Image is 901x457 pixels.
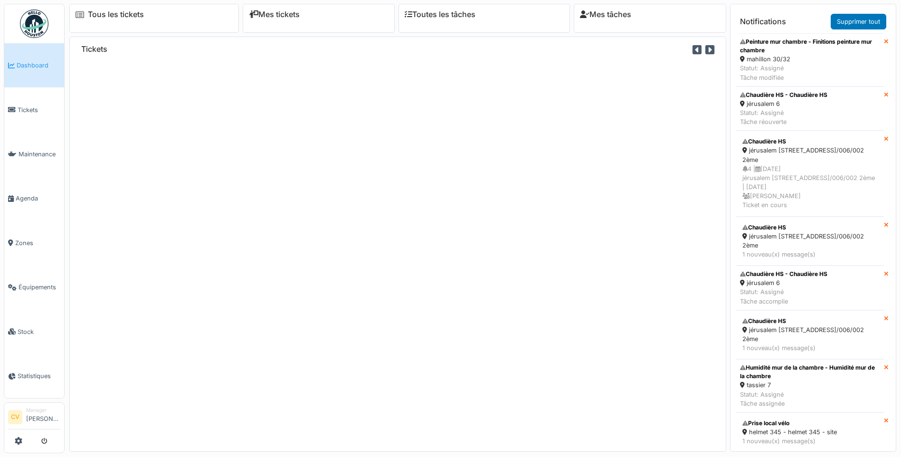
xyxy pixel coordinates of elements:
div: jérusalem [STREET_ADDRESS]/006/002 2ème [742,146,878,164]
div: Chaudière HS [742,317,878,325]
a: Agenda [4,176,64,220]
a: Peinture mur chambre - Finitions peinture mur chambre mahillon 30/32 Statut: AssignéTâche modifiée [736,33,884,86]
img: Badge_color-CXgf-gQk.svg [20,10,48,38]
div: tassier 7 [740,381,880,390]
li: [PERSON_NAME] [26,407,60,427]
h6: Tickets [81,45,107,54]
a: Stock [4,309,64,353]
a: Tickets [4,87,64,132]
div: Statut: Assigné Tâche réouverte [740,108,827,126]
div: Chaudière HS - Chaudière HS [740,270,827,278]
a: Chaudière HS jérusalem [STREET_ADDRESS]/006/002 2ème 4 |[DATE]jérusalem [STREET_ADDRESS]/006/002 ... [736,131,884,216]
a: Statistiques [4,354,64,398]
div: 1 nouveau(x) message(s) [742,437,878,446]
div: jérusalem 6 [740,278,827,287]
a: Humidité mur de la chambre - Humidité mur de la chambre tassier 7 Statut: AssignéTâche assignée [736,359,884,412]
span: Tickets [18,105,60,114]
div: Statut: Assigné Tâche accomplie [740,287,827,305]
div: helmet 345 - helmet 345 - site [742,428,878,437]
span: Équipements [19,283,60,292]
div: Statut: Assigné Tâche assignée [740,390,880,408]
span: Statistiques [18,371,60,381]
span: Agenda [16,194,60,203]
div: Chaudière HS [742,223,878,232]
div: jérusalem [STREET_ADDRESS]/006/002 2ème [742,325,878,343]
div: Chaudière HS - Chaudière HS [740,91,827,99]
div: jérusalem 6 [740,99,827,108]
div: 4 | [DATE] jérusalem [STREET_ADDRESS]/006/002 2ème | [DATE] [PERSON_NAME] Ticket en cours [742,164,878,210]
div: 1 nouveau(x) message(s) [742,250,878,259]
a: Zones [4,221,64,265]
li: CV [8,410,22,424]
span: Dashboard [17,61,60,70]
div: Peinture mur chambre - Finitions peinture mur chambre [740,38,880,55]
span: Zones [15,238,60,248]
a: Chaudière HS - Chaudière HS jérusalem 6 Statut: AssignéTâche réouverte [736,86,884,131]
a: CV Manager[PERSON_NAME] [8,407,60,429]
a: Chaudière HS jérusalem [STREET_ADDRESS]/006/002 2ème 1 nouveau(x) message(s) [736,310,884,360]
a: Maintenance [4,132,64,176]
div: Manager [26,407,60,414]
a: Mes tâches [580,10,631,19]
span: Maintenance [19,150,60,159]
div: Statut: Assigné Tâche modifiée [740,64,880,82]
div: Humidité mur de la chambre - Humidité mur de la chambre [740,363,880,381]
div: jérusalem [STREET_ADDRESS]/006/002 2ème [742,232,878,250]
span: Stock [18,327,60,336]
div: 1 nouveau(x) message(s) [742,343,878,352]
a: Dashboard [4,43,64,87]
h6: Notifications [740,17,786,26]
a: Tous les tickets [88,10,144,19]
a: Chaudière HS - Chaudière HS jérusalem 6 Statut: AssignéTâche accomplie [736,266,884,310]
a: Mes tickets [249,10,300,19]
a: Supprimer tout [831,14,886,29]
div: Prise local vélo [742,419,878,428]
a: Chaudière HS jérusalem [STREET_ADDRESS]/006/002 2ème 1 nouveau(x) message(s) [736,217,884,266]
div: mahillon 30/32 [740,55,880,64]
div: Chaudière HS [742,137,878,146]
a: Toutes les tâches [405,10,475,19]
a: Équipements [4,265,64,309]
a: Prise local vélo helmet 345 - helmet 345 - site 1 nouveau(x) message(s) [736,412,884,452]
